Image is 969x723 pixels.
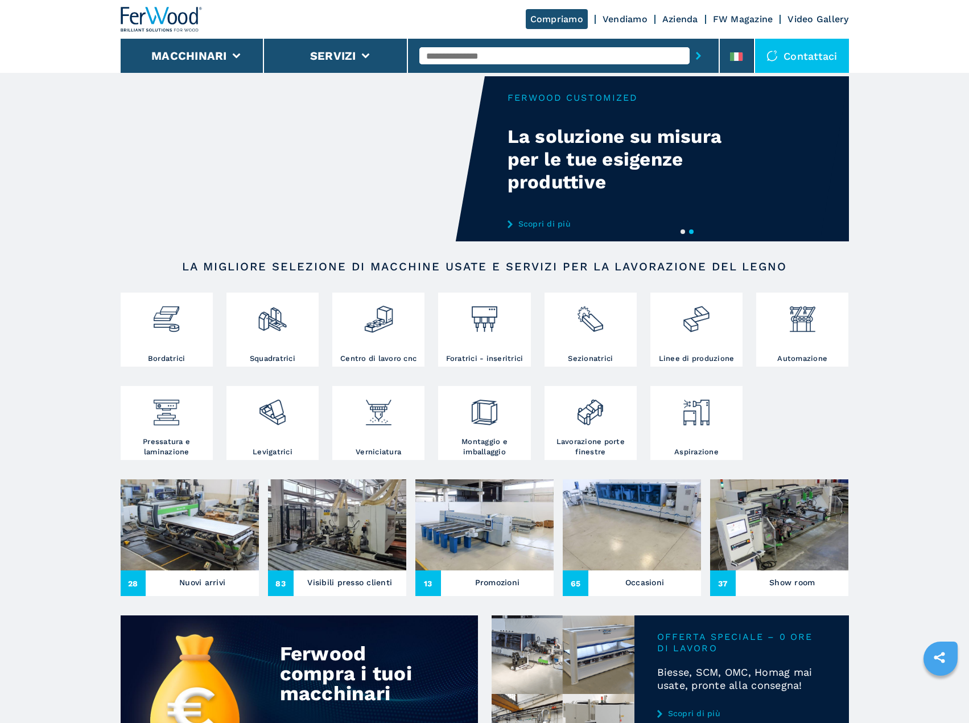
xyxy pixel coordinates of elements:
h3: Centro di lavoro cnc [340,354,417,364]
a: Vendiamo [603,14,648,24]
span: 37 [710,570,736,596]
button: Macchinari [151,49,227,63]
a: Sezionatrici [545,293,637,367]
button: Servizi [310,49,356,63]
a: Centro di lavoro cnc [332,293,424,367]
a: Show room37Show room [710,479,848,596]
a: Occasioni65Occasioni [563,479,701,596]
img: centro_di_lavoro_cnc_2.png [364,295,394,334]
span: 13 [415,570,441,596]
img: montaggio_imballaggio_2.png [469,389,500,428]
a: Azienda [662,14,698,24]
a: Video Gallery [787,14,848,24]
a: sharethis [925,643,954,672]
button: submit-button [690,43,707,69]
a: Lavorazione porte finestre [545,386,637,460]
h2: LA MIGLIORE SELEZIONE DI MACCHINE USATE E SERVIZI PER LA LAVORAZIONE DEL LEGNO [157,260,813,273]
h3: Occasioni [625,574,664,590]
a: Squadratrici [226,293,319,367]
video: Your browser does not support the video tag. [121,76,485,241]
img: verniciatura_1.png [364,389,394,428]
h3: Nuovi arrivi [179,574,225,590]
img: aspirazione_1.png [681,389,711,428]
h3: Show room [769,574,815,590]
span: 83 [268,570,294,596]
img: Promozioni [415,479,554,570]
h3: Bordatrici [148,354,185,364]
span: 65 [563,570,588,596]
img: Visibili presso clienti [268,479,406,570]
h3: Verniciatura [356,447,401,457]
h3: Foratrici - inseritrici [446,354,523,364]
img: bordatrici_1.png [151,295,182,334]
h3: Automazione [777,354,827,364]
img: Show room [710,479,848,570]
h3: Levigatrici [253,447,292,457]
h3: Lavorazione porte finestre [547,437,634,457]
button: 1 [681,229,685,234]
img: Nuovi arrivi [121,479,259,570]
a: Aspirazione [650,386,743,460]
a: Scopri di più [657,709,826,718]
h3: Montaggio e imballaggio [441,437,527,457]
span: 28 [121,570,146,596]
img: linee_di_produzione_2.png [681,295,711,334]
a: Bordatrici [121,293,213,367]
div: Contattaci [755,39,849,73]
a: Compriamo [526,9,588,29]
img: squadratrici_2.png [257,295,287,334]
img: automazione.png [787,295,818,334]
img: pressa-strettoia.png [151,389,182,428]
a: FW Magazine [713,14,773,24]
a: Levigatrici [226,386,319,460]
a: Automazione [756,293,848,367]
a: Verniciatura [332,386,424,460]
a: Promozioni13Promozioni [415,479,554,596]
a: Foratrici - inseritrici [438,293,530,367]
a: Pressatura e laminazione [121,386,213,460]
a: Visibili presso clienti83Visibili presso clienti [268,479,406,596]
a: Scopri di più [508,219,731,228]
a: Nuovi arrivi28Nuovi arrivi [121,479,259,596]
img: sezionatrici_2.png [575,295,605,334]
h3: Promozioni [475,574,520,590]
img: lavorazione_porte_finestre_2.png [575,389,605,428]
h3: Pressatura e laminazione [123,437,210,457]
img: Ferwood [121,7,203,32]
h3: Visibili presso clienti [307,574,392,590]
button: 2 [689,229,694,234]
h3: Aspirazione [674,447,719,457]
img: Contattaci [766,50,778,61]
a: Linee di produzione [650,293,743,367]
h3: Linee di produzione [659,354,735,364]
h3: Sezionatrici [568,354,613,364]
h3: Squadratrici [250,354,295,364]
img: foratrici_inseritrici_2.png [469,295,500,334]
img: levigatrici_2.png [257,389,287,428]
a: Montaggio e imballaggio [438,386,530,460]
iframe: Chat [921,672,960,714]
div: Ferwood compra i tuoi macchinari [280,644,428,704]
img: Occasioni [563,479,701,570]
